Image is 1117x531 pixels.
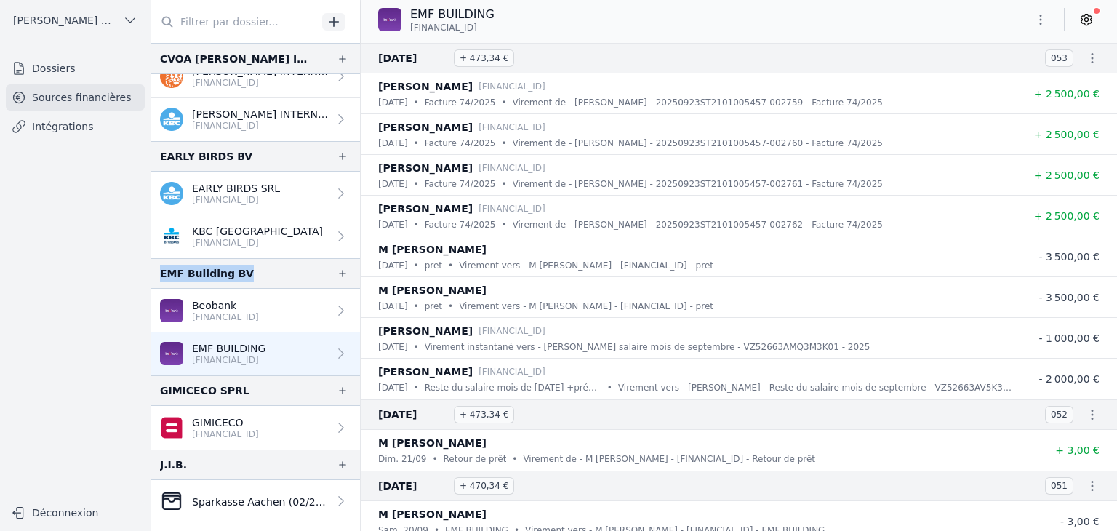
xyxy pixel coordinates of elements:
[414,258,419,273] div: •
[192,224,323,239] p: KBC [GEOGRAPHIC_DATA]
[378,78,473,95] p: [PERSON_NAME]
[378,49,448,67] span: [DATE]
[151,172,360,215] a: EARLY BIRDS SRL [FINANCIAL_ID]
[1034,129,1100,140] span: + 2 500,00 €
[151,215,360,258] a: KBC [GEOGRAPHIC_DATA] [FINANCIAL_ID]
[454,477,514,495] span: + 470,34 €
[378,8,401,31] img: BEOBANK_CTBKBEBX.png
[1055,444,1100,456] span: + 3,00 €
[1038,292,1100,303] span: - 3 500,00 €
[448,258,453,273] div: •
[160,182,183,205] img: kbc.png
[378,340,408,354] p: [DATE]
[513,217,883,232] p: Virement de - [PERSON_NAME] - 20250923ST2101005457-002762 - Facture 74/2025
[378,363,473,380] p: [PERSON_NAME]
[378,434,487,452] p: M [PERSON_NAME]
[1038,251,1100,263] span: - 3 500,00 €
[425,217,496,232] p: Facture 74/2025
[378,136,408,151] p: [DATE]
[513,95,883,110] p: Virement de - [PERSON_NAME] - 20250923ST2101005457-002759 - Facture 74/2025
[425,258,442,273] p: pret
[151,289,360,332] a: Beobank [FINANCIAL_ID]
[378,200,473,217] p: [PERSON_NAME]
[160,299,183,322] img: BEOBANK_CTBKBEBX.png
[378,477,448,495] span: [DATE]
[425,136,496,151] p: Facture 74/2025
[160,265,254,282] div: EMF Building BV
[192,415,259,430] p: GIMICECO
[192,495,328,509] p: Sparkasse Aachen (02/2025 > 08/2025)
[513,136,883,151] p: Virement de - [PERSON_NAME] - 20250923ST2101005457-002760 - Facture 74/2025
[192,181,280,196] p: EARLY BIRDS SRL
[479,161,545,175] p: [FINANCIAL_ID]
[151,406,360,450] a: GIMICECO [FINANCIAL_ID]
[1060,516,1100,527] span: - 3,00 €
[1045,49,1073,67] span: 053
[501,95,506,110] div: •
[513,177,883,191] p: Virement de - [PERSON_NAME] - 20250923ST2101005457-002761 - Facture 74/2025
[378,506,487,523] p: M [PERSON_NAME]
[425,380,601,395] p: Reste du salaire mois de [DATE] +préavis de 3 semaine
[479,364,545,379] p: [FINANCIAL_ID]
[501,177,506,191] div: •
[378,217,408,232] p: [DATE]
[1038,332,1100,344] span: - 1 000,00 €
[414,177,419,191] div: •
[151,98,360,141] a: [PERSON_NAME] INTERNATIONAL CVOA [FINANCIAL_ID]
[6,501,145,524] button: Déconnexion
[1034,210,1100,222] span: + 2 500,00 €
[192,194,280,206] p: [FINANCIAL_ID]
[160,342,183,365] img: BEOBANK_CTBKBEBX.png
[479,324,545,338] p: [FINANCIAL_ID]
[414,340,419,354] div: •
[378,380,408,395] p: [DATE]
[151,480,360,522] a: Sparkasse Aachen (02/2025 > 08/2025)
[192,428,259,440] p: [FINANCIAL_ID]
[414,136,419,151] div: •
[378,241,487,258] p: M [PERSON_NAME]
[410,6,495,23] p: EMF BUILDING
[425,340,870,354] p: Virement instantané vers - [PERSON_NAME] salaire mois de septembre - VZ52663AMQ3M3K01 - 2025
[192,354,265,366] p: [FINANCIAL_ID]
[192,77,328,89] p: [FINANCIAL_ID]
[378,299,408,314] p: [DATE]
[512,452,517,466] div: •
[160,456,187,474] div: J.I.B.
[378,258,408,273] p: [DATE]
[378,406,448,423] span: [DATE]
[378,452,426,466] p: dim. 21/09
[160,382,249,399] div: GIMICECO SPRL
[6,9,145,32] button: [PERSON_NAME] ET PARTNERS SRL
[1045,406,1073,423] span: 052
[151,55,360,98] a: [PERSON_NAME] INTERNATIONAL SCRIS [FINANCIAL_ID]
[160,108,183,131] img: kbc.png
[444,452,507,466] p: Retour de prêt
[6,113,145,140] a: Intégrations
[459,299,713,314] p: Virement vers - M [PERSON_NAME] - [FINANCIAL_ID] - pret
[410,22,477,33] span: [FINANCIAL_ID]
[432,452,437,466] div: •
[151,9,317,35] input: Filtrer par dossier...
[192,120,328,132] p: [FINANCIAL_ID]
[160,148,252,165] div: EARLY BIRDS BV
[378,322,473,340] p: [PERSON_NAME]
[501,136,506,151] div: •
[192,311,259,323] p: [FINANCIAL_ID]
[454,49,514,67] span: + 473,34 €
[160,49,313,67] div: CVOA [PERSON_NAME] INTERNATIONAL
[6,55,145,81] a: Dossiers
[378,159,473,177] p: [PERSON_NAME]
[160,416,183,439] img: belfius.png
[160,65,183,88] img: ing.png
[160,225,183,248] img: KBC_BRUSSELS_KREDBEBB.png
[454,406,514,423] span: + 473,34 €
[479,201,545,216] p: [FINANCIAL_ID]
[378,95,408,110] p: [DATE]
[378,282,487,299] p: M [PERSON_NAME]
[192,341,265,356] p: EMF BUILDING
[13,13,117,28] span: [PERSON_NAME] ET PARTNERS SRL
[479,79,545,94] p: [FINANCIAL_ID]
[414,217,419,232] div: •
[448,299,453,314] div: •
[378,119,473,136] p: [PERSON_NAME]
